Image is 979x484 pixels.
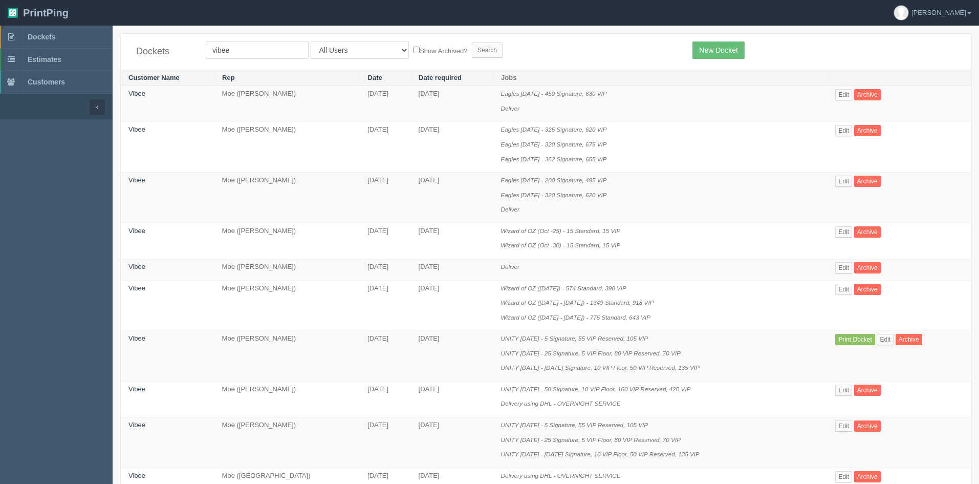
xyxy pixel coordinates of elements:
[501,141,607,148] i: Eagles [DATE] - 320 Signature, 675 VIP
[360,381,410,417] td: [DATE]
[413,47,420,53] input: Show Archived?
[206,41,309,59] input: Customer Name
[419,74,462,81] a: Date required
[128,125,145,133] a: Vibee
[501,90,607,97] i: Eagles [DATE] - 450 Signature, 630 VIP
[501,400,621,407] i: Delivery using DHL - OVERNIGHT SERVICE
[501,177,607,183] i: Eagles [DATE] - 200 Signature, 495 VIP
[501,451,700,457] i: UNITY [DATE] - [DATE] Signature, 10 VIP Floor, 50 VIP Reserved, 135 VIP
[501,126,607,133] i: Eagles [DATE] - 325 Signature, 620 VIP
[411,381,493,417] td: [DATE]
[411,417,493,468] td: [DATE]
[28,78,65,86] span: Customers
[854,420,881,432] a: Archive
[360,417,410,468] td: [DATE]
[854,284,881,295] a: Archive
[894,6,908,20] img: avatar_default-7531ab5dedf162e01f1e0bb0964e6a185e93c5c22dfe317fb01d7f8cd2b1632c.jpg
[493,70,828,86] th: Jobs
[692,41,744,59] a: New Docket
[214,259,360,280] td: Moe ([PERSON_NAME])
[214,86,360,122] td: Moe ([PERSON_NAME])
[835,262,852,273] a: Edit
[501,364,700,371] i: UNITY [DATE] - [DATE] Signature, 10 VIP Floor, 50 VIP Reserved, 135 VIP
[411,173,493,223] td: [DATE]
[411,280,493,331] td: [DATE]
[501,472,621,479] i: Delivery using DHL - OVERNIGHT SERVICE
[501,335,648,342] i: UNITY [DATE] - 5 Signature, 55 VIP Reserved, 105 VIP
[128,385,145,393] a: Vibee
[128,90,145,97] a: Vibee
[411,331,493,382] td: [DATE]
[360,280,410,331] td: [DATE]
[128,421,145,429] a: Vibee
[501,436,681,443] i: UNITY [DATE] - 25 Signature, 5 VIP Floor, 80 VIP Reserved, 70 VIP
[360,259,410,280] td: [DATE]
[411,122,493,173] td: [DATE]
[501,386,691,392] i: UNITY [DATE] - 50 Signature, 10 VIP Floor, 160 VIP Reserved, 420 VIP
[214,173,360,223] td: Moe ([PERSON_NAME])
[501,350,681,356] i: UNITY [DATE] - 25 Signature, 5 VIP Floor, 80 VIP Reserved, 70 VIP
[835,334,875,345] a: Print Docket
[835,226,852,238] a: Edit
[360,331,410,382] td: [DATE]
[501,192,607,198] i: Eagles [DATE] - 320 Signature, 620 VIP
[413,45,467,56] label: Show Archived?
[28,55,61,64] span: Estimates
[411,86,493,122] td: [DATE]
[8,8,18,18] img: logo-3e63b451c926e2ac314895c53de4908e5d424f24456219fb08d385ab2e579770.png
[501,242,621,248] i: Wizard of OZ (Oct -30) - 15 Standard, 15 VIP
[501,314,650,321] i: Wizard of OZ ([DATE] - [DATE]) - 775 Standard, 643 VIP
[214,381,360,417] td: Moe ([PERSON_NAME])
[854,125,881,136] a: Archive
[501,227,621,234] i: Wizard of OZ (Oct -25) - 15 Standard, 15 VIP
[835,385,852,396] a: Edit
[360,122,410,173] td: [DATE]
[835,89,852,100] a: Edit
[128,472,145,479] a: Vibee
[501,299,654,306] i: Wizard of OZ ([DATE] - [DATE]) - 1349 Standard, 918 VIP
[835,471,852,482] a: Edit
[877,334,894,345] a: Edit
[501,206,519,213] i: Deliver
[501,285,626,291] i: Wizard of OZ ([DATE]) - 574 Standard, 390 VIP
[854,471,881,482] a: Archive
[501,422,648,428] i: UNITY [DATE] - 5 Signature, 55 VIP Reserved, 105 VIP
[214,223,360,259] td: Moe ([PERSON_NAME])
[472,43,503,58] input: Search
[128,74,180,81] a: Customer Name
[214,417,360,468] td: Moe ([PERSON_NAME])
[128,284,145,292] a: Vibee
[128,176,145,184] a: Vibee
[214,280,360,331] td: Moe ([PERSON_NAME])
[136,47,190,57] h4: Dockets
[360,173,410,223] td: [DATE]
[411,259,493,280] td: [DATE]
[854,385,881,396] a: Archive
[360,223,410,259] td: [DATE]
[214,122,360,173] td: Moe ([PERSON_NAME])
[28,33,55,41] span: Dockets
[835,125,852,136] a: Edit
[896,334,922,345] a: Archive
[854,89,881,100] a: Archive
[854,226,881,238] a: Archive
[835,420,852,432] a: Edit
[128,334,145,342] a: Vibee
[501,263,519,270] i: Deliver
[501,156,607,162] i: Eagles [DATE] - 362 Signature, 655 VIP
[368,74,382,81] a: Date
[835,176,852,187] a: Edit
[411,223,493,259] td: [DATE]
[360,86,410,122] td: [DATE]
[501,105,519,112] i: Deliver
[854,176,881,187] a: Archive
[854,262,881,273] a: Archive
[128,263,145,270] a: Vibee
[214,331,360,382] td: Moe ([PERSON_NAME])
[835,284,852,295] a: Edit
[128,227,145,235] a: Vibee
[222,74,235,81] a: Rep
